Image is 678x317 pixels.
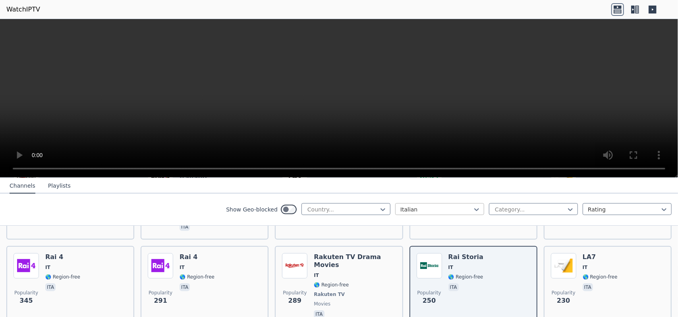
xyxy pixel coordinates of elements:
[48,179,71,194] button: Playlists
[288,296,301,305] span: 289
[180,283,190,291] p: ita
[45,283,56,291] p: ita
[448,253,484,261] h6: Rai Storia
[45,274,80,280] span: 🌎 Region-free
[423,296,436,305] span: 250
[19,296,33,305] span: 345
[148,253,173,279] img: Rai 4
[45,264,50,271] span: IT
[10,179,35,194] button: Channels
[226,206,278,213] label: Show Geo-blocked
[314,282,349,288] span: 🌎 Region-free
[314,301,330,307] span: movies
[583,274,618,280] span: 🌎 Region-free
[180,223,190,231] p: ita
[314,253,396,269] h6: Rakuten TV Drama Movies
[417,253,442,279] img: Rai Storia
[314,291,345,298] span: Rakuten TV
[180,253,214,261] h6: Rai 4
[45,253,80,261] h6: Rai 4
[180,264,185,271] span: IT
[14,253,39,279] img: Rai 4
[149,290,172,296] span: Popularity
[283,290,307,296] span: Popularity
[14,290,38,296] span: Popularity
[557,296,570,305] span: 230
[282,253,307,279] img: Rakuten TV Drama Movies
[583,253,618,261] h6: LA7
[551,253,576,279] img: LA7
[417,290,441,296] span: Popularity
[583,264,588,271] span: IT
[180,274,214,280] span: 🌎 Region-free
[448,283,459,291] p: ita
[314,272,319,279] span: IT
[448,274,483,280] span: 🌎 Region-free
[6,5,40,14] a: WatchIPTV
[448,264,454,271] span: IT
[583,283,593,291] p: ita
[154,296,167,305] span: 291
[552,290,576,296] span: Popularity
